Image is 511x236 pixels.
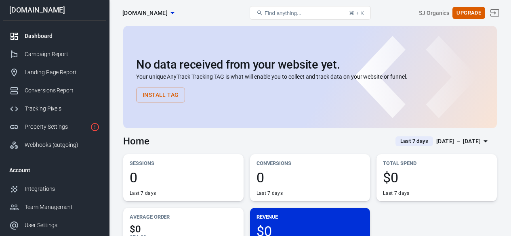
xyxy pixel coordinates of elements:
button: Install Tag [136,88,185,102]
a: Team Management [3,198,106,216]
a: User Settings [3,216,106,234]
a: Property Settings [3,118,106,136]
a: Webhooks (outgoing) [3,136,106,154]
h2: No data received from your website yet. [136,58,484,71]
button: Last 7 days[DATE] － [DATE] [389,135,497,148]
div: Landing Page Report [25,68,100,77]
p: Sessions [130,159,237,167]
div: Webhooks (outgoing) [25,141,100,149]
div: Dashboard [25,32,100,40]
div: User Settings [25,221,100,230]
div: Team Management [25,203,100,211]
a: Landing Page Report [3,63,106,81]
span: $0 [383,171,490,184]
p: Revenue [257,213,364,221]
div: [DOMAIN_NAME] [3,6,106,14]
button: [DOMAIN_NAME] [119,6,177,21]
div: Last 7 days [257,190,283,196]
a: Tracking Pixels [3,100,106,118]
span: Find anything... [265,10,301,16]
p: Your unique AnyTrack Tracking TAG is what will enable you to collect and track data on your websi... [136,73,484,81]
a: Sign out [485,3,505,23]
span: $0 [130,224,237,234]
div: ⌘ + K [349,10,364,16]
span: 0 [130,171,237,184]
svg: Property is not installed yet [90,122,100,132]
div: Last 7 days [383,190,409,196]
p: Conversions [257,159,364,167]
a: Campaign Report [3,45,106,63]
a: Conversions Report [3,81,106,100]
li: Account [3,161,106,180]
div: Property Settings [25,123,87,131]
a: Dashboard [3,27,106,45]
div: Account id: ZqcgKDFp [419,9,449,17]
button: Find anything...⌘ + K [250,6,371,20]
a: Integrations [3,180,106,198]
span: 0 [257,171,364,184]
div: Last 7 days [130,190,156,196]
h3: Home [123,136,149,147]
div: Integrations [25,185,100,193]
span: Last 7 days [397,137,431,145]
button: Upgrade [452,7,485,19]
div: Campaign Report [25,50,100,58]
span: threestepformula.in [122,8,168,18]
div: [DATE] － [DATE] [436,136,481,146]
p: Total Spend [383,159,490,167]
p: Average Order [130,213,237,221]
div: Tracking Pixels [25,104,100,113]
div: Conversions Report [25,86,100,95]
